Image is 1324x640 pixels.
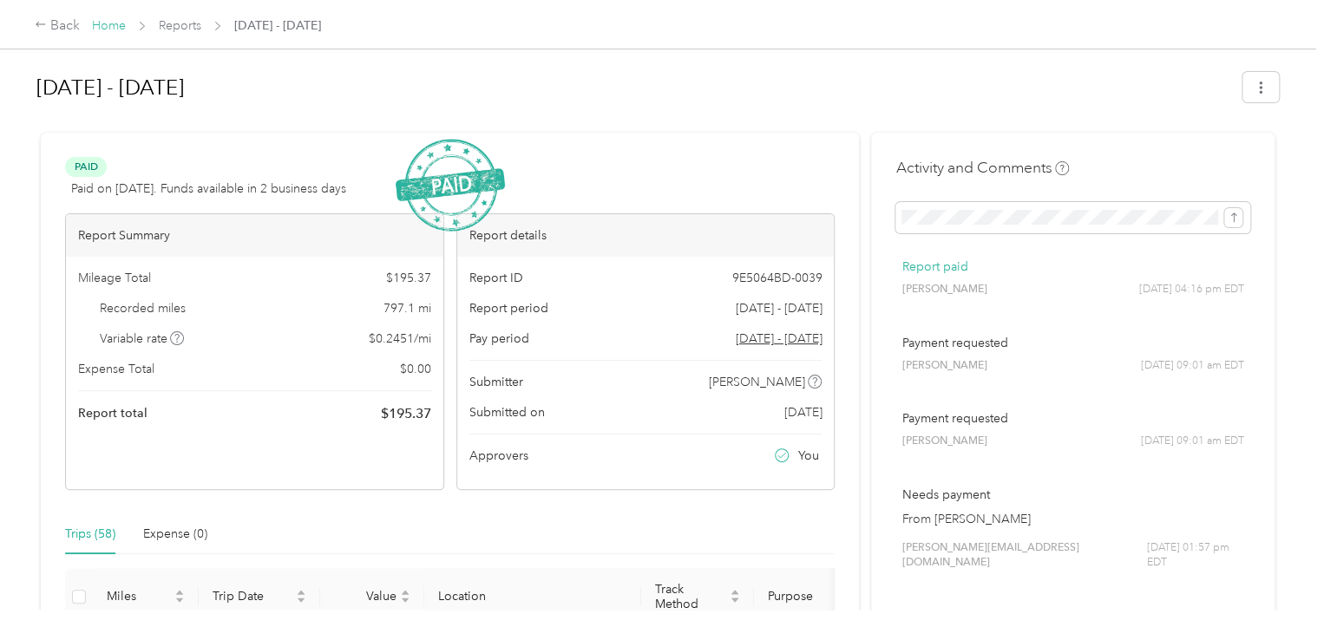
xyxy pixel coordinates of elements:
[730,595,740,605] span: caret-down
[234,16,321,35] span: [DATE] - [DATE]
[469,269,523,287] span: Report ID
[655,582,726,611] span: Track Method
[159,18,201,33] a: Reports
[709,373,805,391] span: [PERSON_NAME]
[383,299,431,317] span: 797.1 mi
[400,595,410,605] span: caret-down
[143,525,207,544] div: Expense (0)
[71,180,346,198] span: Paid on [DATE]. Funds available in 2 business days
[1139,282,1244,297] span: [DATE] 04:16 pm EDT
[36,67,1230,108] h1: Aug 17 - 30, 2025
[731,269,822,287] span: 9E5064BD-0039
[65,157,107,177] span: Paid
[334,589,397,604] span: Value
[735,299,822,317] span: [DATE] - [DATE]
[320,568,424,626] th: Value
[386,269,431,287] span: $ 195.37
[296,587,306,598] span: caret-up
[369,330,431,348] span: $ 0.2451 / mi
[783,403,822,421] span: [DATE]
[78,269,151,287] span: Mileage Total
[798,447,819,465] span: You
[469,373,523,391] span: Submitter
[92,18,126,33] a: Home
[78,404,147,422] span: Report total
[107,589,171,604] span: Miles
[901,510,1244,528] p: From [PERSON_NAME]
[78,360,154,378] span: Expense Total
[1227,543,1324,640] iframe: Everlance-gr Chat Button Frame
[100,330,185,348] span: Variable rate
[457,214,835,257] div: Report details
[901,434,986,449] span: [PERSON_NAME]
[901,282,986,297] span: [PERSON_NAME]
[396,139,505,232] img: PaidStamp
[65,525,115,544] div: Trips (58)
[381,403,431,424] span: $ 195.37
[424,568,641,626] th: Location
[641,568,754,626] th: Track Method
[901,334,1244,352] p: Payment requested
[901,486,1244,504] p: Needs payment
[213,589,292,604] span: Trip Date
[1141,358,1244,374] span: [DATE] 09:01 am EDT
[400,360,431,378] span: $ 0.00
[199,568,320,626] th: Trip Date
[1147,540,1244,571] span: [DATE] 01:57 pm EDT
[735,330,822,348] span: Go to pay period
[100,299,186,317] span: Recorded miles
[901,607,1244,625] p: Report approved (1/1)
[754,568,884,626] th: Purpose
[730,587,740,598] span: caret-up
[174,587,185,598] span: caret-up
[768,589,856,604] span: Purpose
[174,595,185,605] span: caret-down
[66,214,443,257] div: Report Summary
[400,587,410,598] span: caret-up
[296,595,306,605] span: caret-down
[469,330,529,348] span: Pay period
[901,358,986,374] span: [PERSON_NAME]
[93,568,199,626] th: Miles
[469,403,545,421] span: Submitted on
[35,16,80,36] div: Back
[901,409,1244,428] p: Payment requested
[469,447,528,465] span: Approvers
[901,258,1244,276] p: Report paid
[469,299,548,317] span: Report period
[901,540,1147,571] span: [PERSON_NAME][EMAIL_ADDRESS][DOMAIN_NAME]
[1141,434,1244,449] span: [DATE] 09:01 am EDT
[895,157,1069,179] h4: Activity and Comments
